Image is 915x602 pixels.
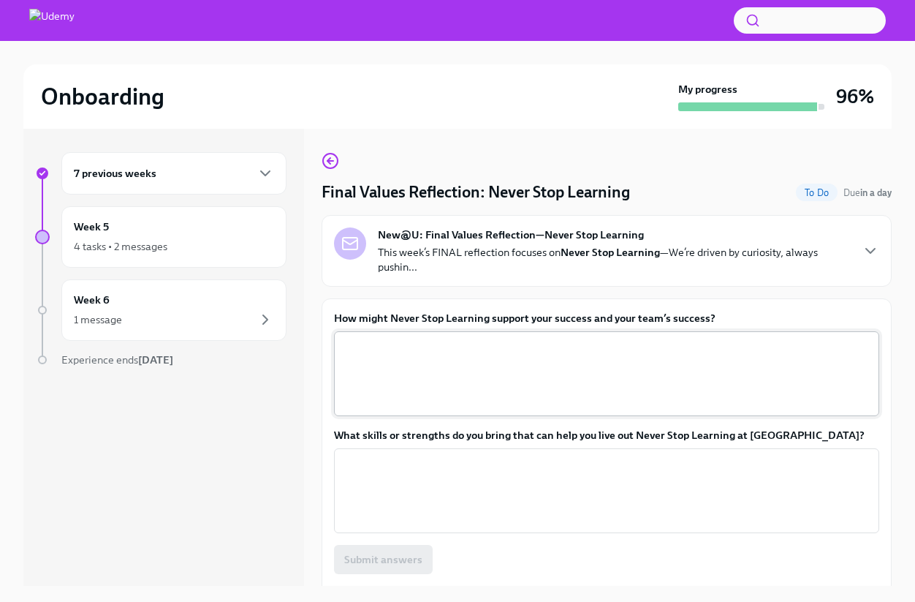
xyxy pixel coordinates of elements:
span: September 15th, 2025 09:00 [843,186,892,200]
h3: 96% [836,83,874,110]
p: This week’s FINAL reflection focuses on —We’re driven by curiosity, always pushin... [378,245,850,274]
strong: in a day [860,187,892,198]
a: Week 54 tasks • 2 messages [35,206,286,268]
strong: New@U: Final Values Reflection—Never Stop Learning [378,227,644,242]
h4: Final Values Reflection: Never Stop Learning [322,181,630,203]
label: How might Never Stop Learning support your success and your team’s success? [334,311,879,326]
a: Week 61 message [35,279,286,341]
div: 1 message [74,312,122,327]
h6: Week 6 [74,292,110,308]
strong: Never Stop Learning [561,246,660,259]
h6: 7 previous weeks [74,165,156,181]
img: Udemy [29,9,75,32]
label: What skills or strengths do you bring that can help you live out Never Stop Learning at [GEOGRAPH... [334,428,879,443]
span: Due [843,187,892,198]
div: 7 previous weeks [61,152,286,195]
strong: [DATE] [138,353,173,366]
span: Experience ends [61,353,173,366]
strong: My progress [678,82,737,97]
h6: Week 5 [74,219,109,235]
span: To Do [796,187,838,198]
h2: Onboarding [41,82,164,111]
div: 4 tasks • 2 messages [74,239,167,254]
